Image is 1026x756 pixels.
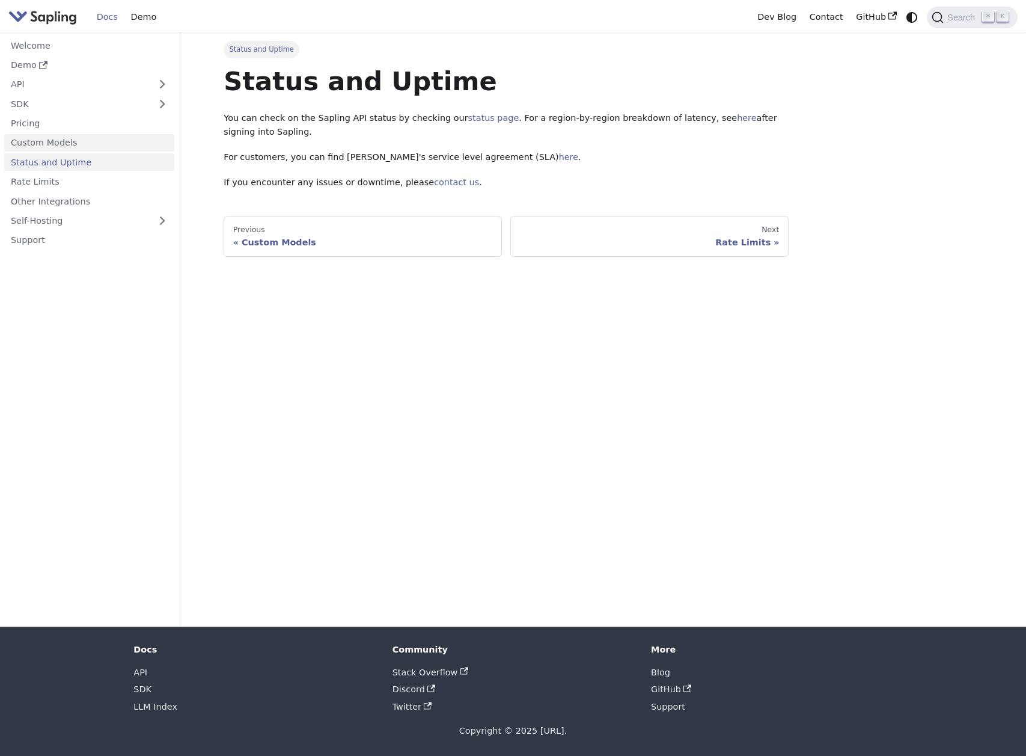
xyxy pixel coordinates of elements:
a: Custom Models [4,134,174,152]
a: GitHub [849,8,903,26]
a: GitHub [651,684,692,694]
a: Sapling.ai [8,8,81,26]
a: Contact [803,8,850,26]
div: Community [392,644,634,655]
a: Dev Blog [751,8,802,26]
a: status page [468,113,519,123]
div: Next [520,225,780,235]
a: Self-Hosting [4,212,174,230]
a: NextRate Limits [510,216,789,257]
h1: Status and Uptime [224,65,789,97]
a: LLM Index [133,702,177,711]
div: Copyright © 2025 [URL]. [133,724,892,739]
a: PreviousCustom Models [224,216,502,257]
span: Search [944,13,982,22]
button: Search (Command+K) [927,7,1017,28]
p: For customers, you can find [PERSON_NAME]'s service level agreement (SLA) . [224,150,789,165]
div: Rate Limits [520,237,780,248]
a: SDK [4,95,150,112]
kbd: K [997,11,1009,22]
a: here [737,113,756,123]
a: Docs [90,8,124,26]
a: Demo [124,8,163,26]
a: API [133,668,147,677]
div: Docs [133,644,375,655]
a: Twitter [392,702,432,711]
kbd: ⌘ [982,11,994,22]
button: Expand sidebar category 'SDK' [150,95,174,112]
a: here [559,152,578,162]
a: API [4,76,150,93]
a: Support [651,702,685,711]
p: You can check on the Sapling API status by checking our . For a region-by-region breakdown of lat... [224,111,789,140]
div: Previous [233,225,493,235]
button: Switch between dark and light mode (currently system mode) [903,8,921,26]
div: More [651,644,893,655]
button: Expand sidebar category 'API' [150,76,174,93]
a: Pricing [4,115,174,132]
a: SDK [133,684,151,694]
span: Status and Uptime [224,41,299,58]
a: Demo [4,57,174,74]
a: Support [4,232,174,249]
a: Discord [392,684,436,694]
a: Blog [651,668,670,677]
a: Rate Limits [4,173,174,191]
a: Stack Overflow [392,668,468,677]
a: contact us [434,177,479,187]
a: Other Integrations [4,192,174,210]
nav: Breadcrumbs [224,41,789,58]
a: Status and Uptime [4,153,174,171]
img: Sapling.ai [8,8,77,26]
div: Custom Models [233,237,493,248]
nav: Docs pages [224,216,789,257]
a: Welcome [4,37,174,54]
p: If you encounter any issues or downtime, please . [224,176,789,190]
